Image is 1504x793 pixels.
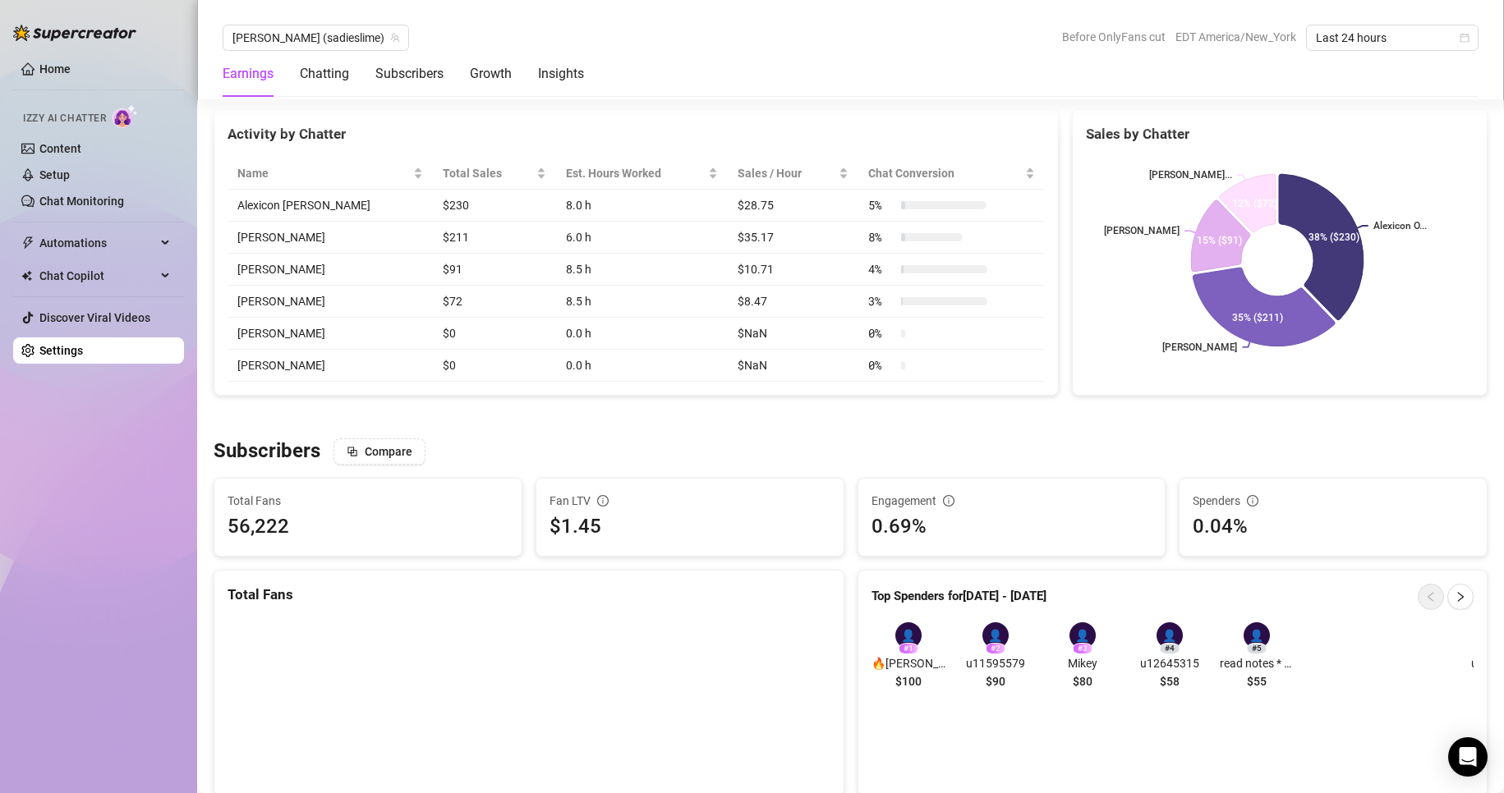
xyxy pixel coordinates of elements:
[1149,169,1232,181] text: [PERSON_NAME]...
[433,286,556,318] td: $72
[13,25,136,41] img: logo-BBDzfeDw.svg
[868,228,895,246] span: 8 %
[433,254,556,286] td: $91
[232,25,399,50] span: Sadie (sadieslime)
[433,318,556,350] td: $0
[375,64,444,84] div: Subscribers
[728,190,858,222] td: $28.75
[1175,25,1296,49] span: EDT America/New_York
[1160,672,1180,690] span: $58
[868,324,895,342] span: 0 %
[228,190,433,222] td: Alexicon [PERSON_NAME]
[443,164,533,182] span: Total Sales
[21,236,34,250] span: thunderbolt
[728,222,858,254] td: $35.17
[1161,341,1237,353] text: [PERSON_NAME]
[1069,622,1096,649] div: 👤
[470,64,512,84] div: Growth
[1247,643,1267,654] div: # 5
[872,654,945,672] span: 🔥[PERSON_NAME]
[556,222,728,254] td: 6.0 h
[895,622,922,649] div: 👤
[223,64,274,84] div: Earnings
[347,446,358,457] span: block
[39,195,124,208] a: Chat Monitoring
[228,511,289,543] div: 56,222
[1448,737,1488,777] div: Open Intercom Messenger
[556,318,728,350] td: 0.0 h
[39,311,150,324] a: Discover Viral Videos
[556,286,728,318] td: 8.5 h
[1062,25,1166,49] span: Before OnlyFans cut
[728,286,858,318] td: $8.47
[433,222,556,254] td: $211
[228,584,830,606] div: Total Fans
[1220,654,1294,672] span: read notes * VIP
[556,254,728,286] td: 8.5 h
[538,64,584,84] div: Insights
[39,344,83,357] a: Settings
[1046,654,1120,672] span: Mikey
[986,672,1005,690] span: $90
[214,438,320,465] h3: Subscribers
[1460,33,1470,43] span: calendar
[1193,492,1474,510] div: Spenders
[228,286,433,318] td: [PERSON_NAME]
[113,104,138,128] img: AI Chatter
[228,222,433,254] td: [PERSON_NAME]
[1247,495,1258,507] span: info-circle
[868,196,895,214] span: 5 %
[333,438,425,465] button: Compare
[1086,123,1474,145] div: Sales by Chatter
[556,350,728,382] td: 0.0 h
[1073,643,1092,654] div: # 3
[858,158,1045,190] th: Chat Conversion
[433,190,556,222] td: $230
[597,495,609,507] span: info-circle
[728,318,858,350] td: $NaN
[390,33,400,43] span: team
[566,164,705,182] div: Est. Hours Worked
[728,158,858,190] th: Sales / Hour
[433,158,556,190] th: Total Sales
[1104,226,1180,237] text: [PERSON_NAME]
[228,158,433,190] th: Name
[1455,591,1466,603] span: right
[872,587,1046,607] article: Top Spenders for [DATE] - [DATE]
[550,492,830,510] div: Fan LTV
[872,511,1152,543] div: 0.69%
[300,64,349,84] div: Chatting
[1160,643,1180,654] div: # 4
[365,445,412,458] span: Compare
[868,260,895,278] span: 4 %
[943,495,954,507] span: info-circle
[728,350,858,382] td: $NaN
[895,672,922,690] span: $100
[899,643,918,654] div: # 1
[39,263,156,289] span: Chat Copilot
[959,654,1033,672] span: u11595579
[872,492,1152,510] div: Engagement
[1073,672,1092,690] span: $80
[1247,672,1267,690] span: $55
[23,111,106,126] span: Izzy AI Chatter
[237,164,410,182] span: Name
[39,62,71,76] a: Home
[738,164,835,182] span: Sales / Hour
[1373,220,1427,231] text: Alexicon O...
[228,492,508,510] span: Total Fans
[228,123,1045,145] div: Activity by Chatter
[550,511,830,543] div: $1.45
[556,190,728,222] td: 8.0 h
[21,270,32,282] img: Chat Copilot
[228,254,433,286] td: [PERSON_NAME]
[1316,25,1469,50] span: Last 24 hours
[1133,654,1207,672] span: u12645315
[868,356,895,374] span: 0 %
[39,168,70,181] a: Setup
[433,350,556,382] td: $0
[39,230,156,256] span: Automations
[868,292,895,310] span: 3 %
[982,622,1009,649] div: 👤
[1193,511,1474,543] div: 0.04%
